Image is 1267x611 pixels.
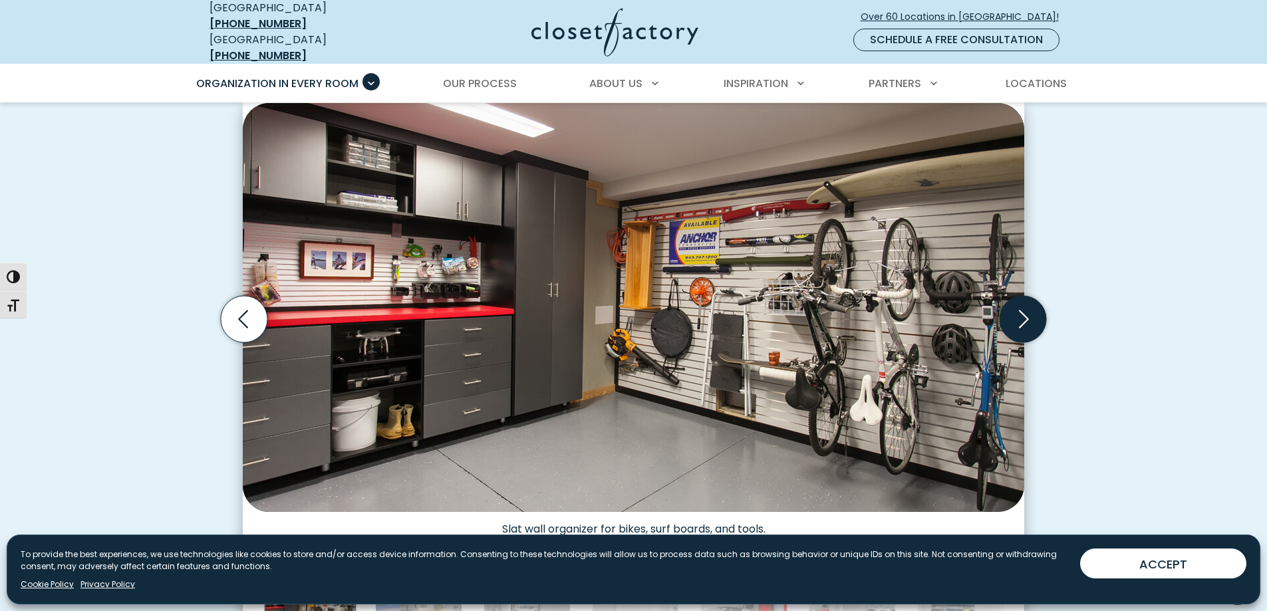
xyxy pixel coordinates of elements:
[187,65,1081,102] nav: Primary Menu
[994,291,1052,348] button: Next slide
[1006,76,1067,91] span: Locations
[724,76,788,91] span: Inspiration
[80,578,135,590] a: Privacy Policy
[531,8,698,57] img: Closet Factory Logo
[21,578,74,590] a: Cookie Policy
[861,10,1069,24] span: Over 60 Locations in [GEOGRAPHIC_DATA]!
[853,29,1059,51] a: Schedule a Free Consultation
[210,32,402,64] div: [GEOGRAPHIC_DATA]
[1080,549,1246,578] button: ACCEPT
[196,76,358,91] span: Organization in Every Room
[243,103,1024,512] img: Custom garage slatwall organizer for bikes, surf boards, and tools
[215,291,273,348] button: Previous slide
[860,5,1070,29] a: Over 60 Locations in [GEOGRAPHIC_DATA]!
[210,16,307,31] a: [PHONE_NUMBER]
[21,549,1069,572] p: To provide the best experiences, we use technologies like cookies to store and/or access device i...
[869,76,921,91] span: Partners
[589,76,642,91] span: About Us
[443,76,517,91] span: Our Process
[243,512,1024,536] figcaption: Slat wall organizer for bikes, surf boards, and tools.
[210,48,307,63] a: [PHONE_NUMBER]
